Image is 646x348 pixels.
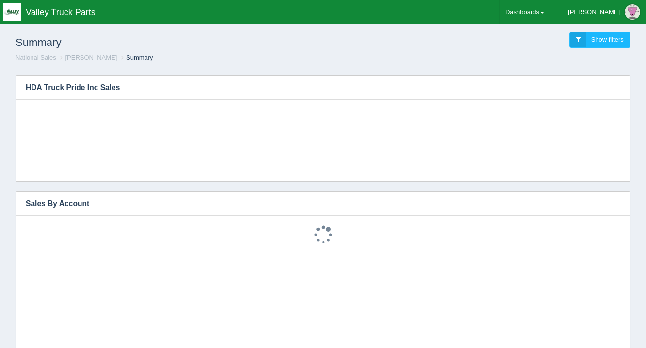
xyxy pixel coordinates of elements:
[65,54,117,61] a: [PERSON_NAME]
[119,53,153,62] li: Summary
[16,76,615,100] h3: HDA Truck Pride Inc Sales
[591,36,624,43] span: Show filters
[16,192,615,216] h3: Sales By Account
[16,32,323,53] h1: Summary
[16,54,56,61] a: National Sales
[568,2,620,22] div: [PERSON_NAME]
[625,4,640,20] img: Profile Picture
[3,3,21,21] img: q1blfpkbivjhsugxdrfq.png
[569,32,630,48] a: Show filters
[26,7,96,17] span: Valley Truck Parts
